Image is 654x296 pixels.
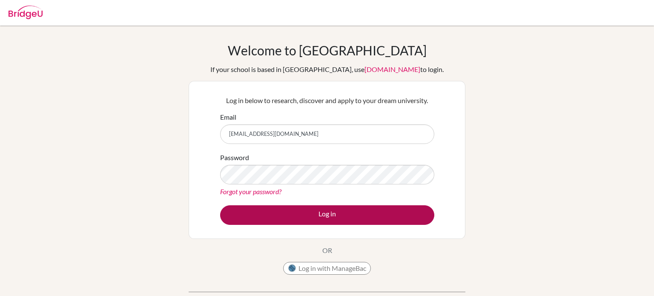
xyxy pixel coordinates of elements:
[9,6,43,19] img: Bridge-U
[220,187,281,195] a: Forgot your password?
[220,95,434,106] p: Log in below to research, discover and apply to your dream university.
[364,65,420,73] a: [DOMAIN_NAME]
[322,245,332,256] p: OR
[228,43,427,58] h1: Welcome to [GEOGRAPHIC_DATA]
[220,205,434,225] button: Log in
[283,262,371,275] button: Log in with ManageBac
[210,64,444,75] div: If your school is based in [GEOGRAPHIC_DATA], use to login.
[220,152,249,163] label: Password
[220,112,236,122] label: Email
